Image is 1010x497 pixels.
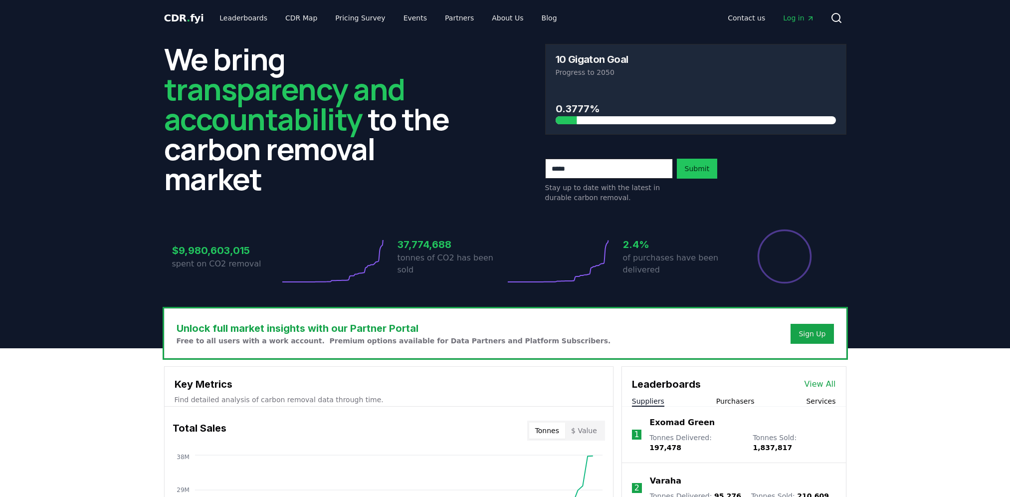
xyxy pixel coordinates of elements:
[677,159,718,179] button: Submit
[775,9,822,27] a: Log in
[799,329,825,339] a: Sign Up
[623,237,731,252] h3: 2.4%
[565,423,603,439] button: $ Value
[177,487,190,494] tspan: 29M
[556,67,836,77] p: Progress to 2050
[164,12,204,24] span: CDR fyi
[327,9,393,27] a: Pricing Survey
[806,396,835,406] button: Services
[556,101,836,116] h3: 0.3777%
[187,12,190,24] span: .
[177,454,190,461] tspan: 38M
[632,377,701,392] h3: Leaderboards
[277,9,325,27] a: CDR Map
[720,9,822,27] nav: Main
[650,475,681,487] a: Varaha
[545,183,673,203] p: Stay up to date with the latest in durable carbon removal.
[484,9,531,27] a: About Us
[534,9,565,27] a: Blog
[211,9,275,27] a: Leaderboards
[172,258,280,270] p: spent on CO2 removal
[164,11,204,25] a: CDR.fyi
[757,229,812,284] div: Percentage of sales delivered
[529,423,565,439] button: Tonnes
[783,13,814,23] span: Log in
[177,336,611,346] p: Free to all users with a work account. Premium options available for Data Partners and Platform S...
[716,396,755,406] button: Purchasers
[556,54,628,64] h3: 10 Gigaton Goal
[753,433,835,453] p: Tonnes Sold :
[791,324,833,344] button: Sign Up
[634,482,639,494] p: 2
[175,395,603,405] p: Find detailed analysis of carbon removal data through time.
[164,44,465,194] h2: We bring to the carbon removal market
[437,9,482,27] a: Partners
[632,396,664,406] button: Suppliers
[649,433,743,453] p: Tonnes Delivered :
[396,9,435,27] a: Events
[175,377,603,392] h3: Key Metrics
[173,421,226,441] h3: Total Sales
[634,429,639,441] p: 1
[164,68,405,139] span: transparency and accountability
[649,417,715,429] a: Exomad Green
[172,243,280,258] h3: $9,980,603,015
[398,252,505,276] p: tonnes of CO2 has been sold
[649,444,681,452] span: 197,478
[753,444,792,452] span: 1,837,817
[398,237,505,252] h3: 37,774,688
[805,378,836,390] a: View All
[177,321,611,336] h3: Unlock full market insights with our Partner Portal
[211,9,565,27] nav: Main
[720,9,773,27] a: Contact us
[623,252,731,276] p: of purchases have been delivered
